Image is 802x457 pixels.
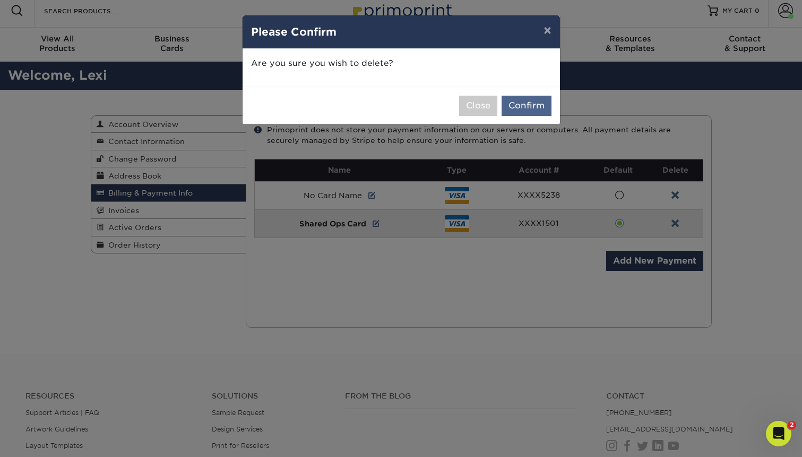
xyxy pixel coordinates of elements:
iframe: Intercom live chat [766,421,791,446]
button: × [535,15,559,45]
button: Confirm [502,96,551,116]
span: 2 [788,421,796,429]
button: Close [459,96,497,116]
p: Are you sure you wish to delete? [251,57,551,70]
h4: Please Confirm [251,24,551,40]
